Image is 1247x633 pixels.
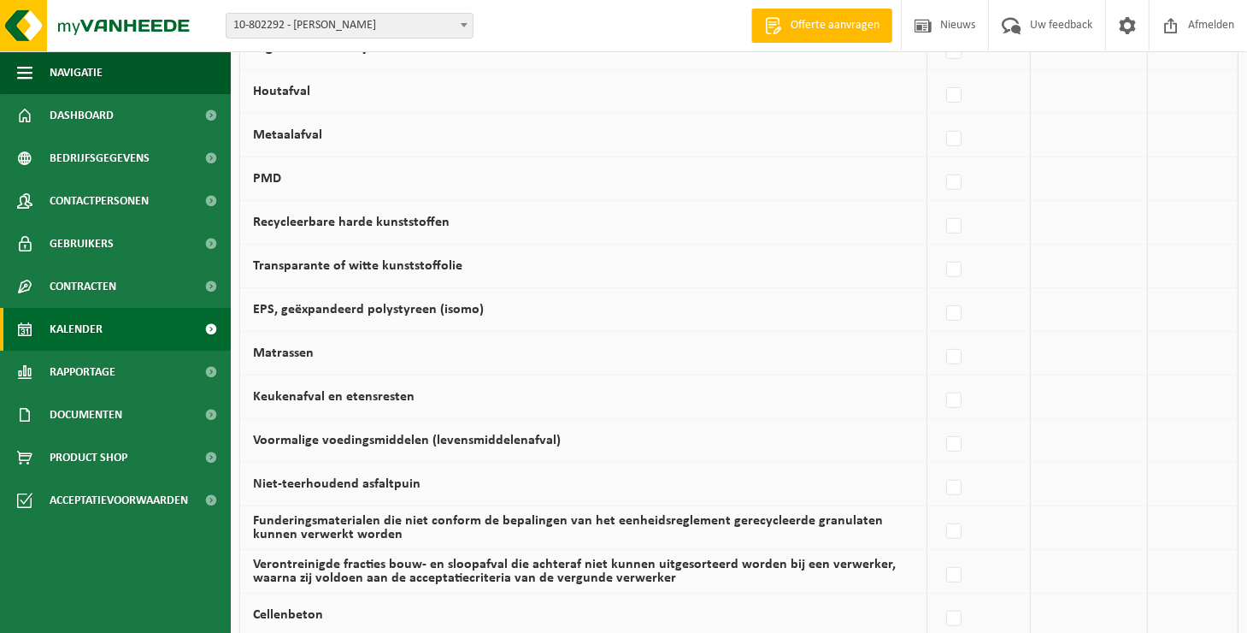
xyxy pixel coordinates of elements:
span: Dashboard [50,94,114,137]
label: PMD [253,172,281,186]
span: Contactpersonen [50,180,149,222]
span: 10-802292 - DEVREKER RUBEN - EERNEGEM [226,14,473,38]
label: Voormalige voedingsmiddelen (levensmiddelenafval) [253,434,561,447]
label: Metaalafval [253,128,322,142]
span: Navigatie [50,51,103,94]
span: 10-802292 - DEVREKER RUBEN - EERNEGEM [226,13,474,38]
a: Offerte aanvragen [751,9,892,43]
label: Verontreinigde fracties bouw- en sloopafval die achteraf niet kunnen uitgesorteerd worden bij een... [253,558,896,585]
label: Niet-teerhoudend asfaltpuin [253,477,421,491]
span: Kalender [50,308,103,351]
span: Documenten [50,393,122,436]
span: Offerte aanvragen [786,17,884,34]
label: EPS, geëxpandeerd polystyreen (isomo) [253,303,484,316]
span: Rapportage [50,351,115,393]
label: Keukenafval en etensresten [253,390,415,404]
span: Bedrijfsgegevens [50,137,150,180]
label: Recycleerbare harde kunststoffen [253,216,450,229]
label: Matrassen [253,346,314,360]
label: Transparante of witte kunststoffolie [253,259,462,273]
label: Cellenbeton [253,608,323,622]
label: Houtafval [253,85,310,98]
label: Funderingsmaterialen die niet conform de bepalingen van het eenheidsreglement gerecycleerde granu... [253,514,883,541]
span: Gebruikers [50,222,114,265]
span: Product Shop [50,436,127,479]
span: Contracten [50,265,116,308]
span: Acceptatievoorwaarden [50,479,188,522]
